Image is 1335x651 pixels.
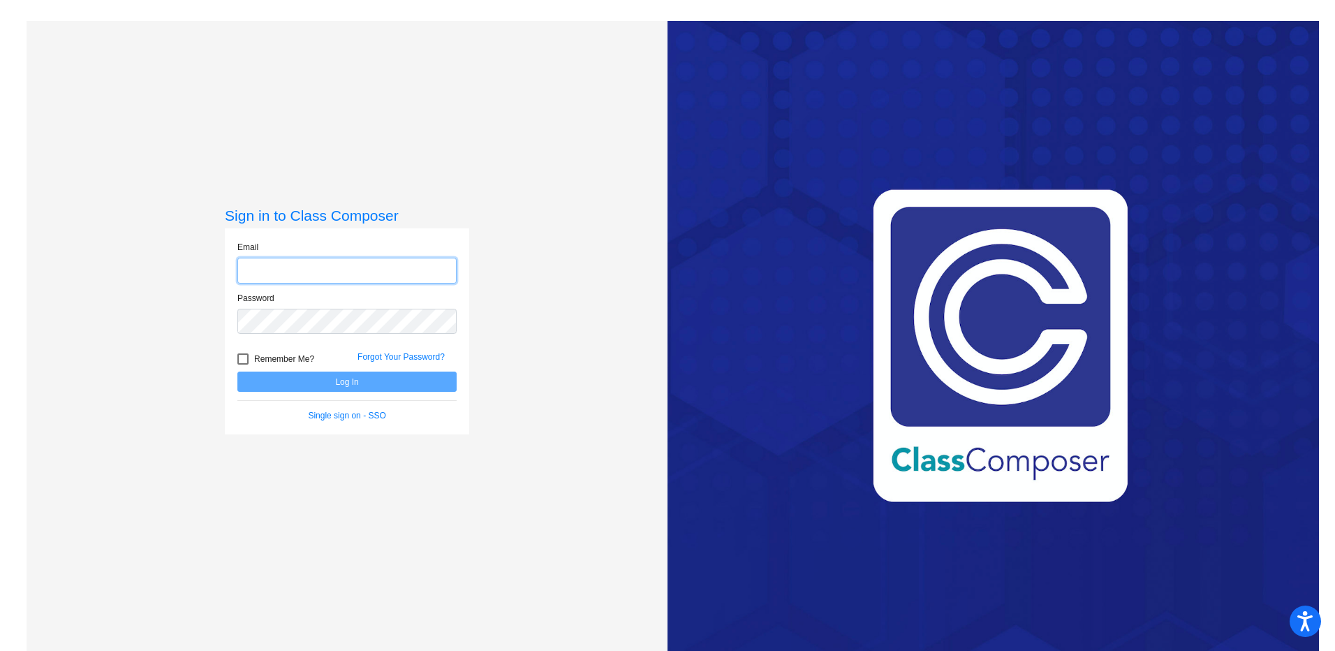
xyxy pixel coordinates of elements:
a: Single sign on - SSO [308,411,385,420]
h3: Sign in to Class Composer [225,207,469,224]
a: Forgot Your Password? [357,352,445,362]
label: Email [237,241,258,254]
button: Log In [237,372,457,392]
label: Password [237,292,274,305]
span: Remember Me? [254,351,314,367]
